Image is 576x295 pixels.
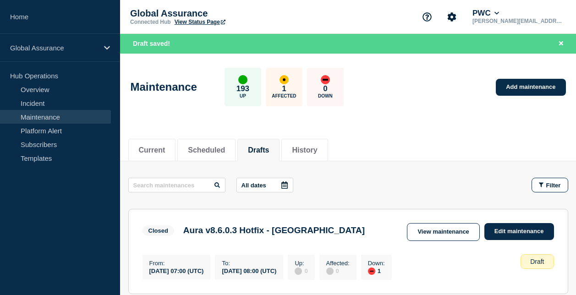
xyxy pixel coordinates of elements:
div: up [238,75,247,84]
button: Filter [532,178,568,192]
div: [DATE] 08:00 (UTC) [222,267,276,274]
p: 0 [323,84,327,93]
div: [DATE] 07:00 (UTC) [149,267,204,274]
div: affected [280,75,289,84]
p: Affected : [326,260,350,267]
div: 0 [295,267,307,275]
a: View Status Page [175,19,225,25]
button: All dates [236,178,293,192]
button: Current [139,146,165,154]
input: Search maintenances [128,178,225,192]
button: History [292,146,317,154]
p: Affected [272,93,296,98]
p: All dates [241,182,266,189]
span: Draft saved! [133,40,170,47]
button: Scheduled [188,146,225,154]
div: 1 [368,267,385,275]
a: Add maintenance [496,79,565,96]
div: 0 [326,267,350,275]
h3: Aura v8.6.0.3 Hotfix - [GEOGRAPHIC_DATA] [183,225,365,235]
div: Draft [521,254,554,269]
button: Support [417,7,437,27]
button: Account settings [442,7,461,27]
p: To : [222,260,276,267]
button: Close banner [555,38,567,49]
span: Filter [546,182,561,189]
p: From : [149,260,204,267]
p: Up : [295,260,307,267]
p: 193 [236,84,249,93]
div: down [368,268,375,275]
p: Up [240,93,246,98]
a: View maintenance [407,223,479,241]
h1: Maintenance [131,81,197,93]
p: Down : [368,260,385,267]
div: disabled [295,268,302,275]
p: 1 [282,84,286,93]
div: down [321,75,330,84]
button: Drafts [248,146,269,154]
a: Edit maintenance [484,223,554,240]
p: [PERSON_NAME][EMAIL_ADDRESS][DOMAIN_NAME] [471,18,566,24]
div: Closed [148,227,168,234]
p: Connected Hub [130,19,171,25]
div: disabled [326,268,334,275]
button: PWC [471,9,501,18]
p: Down [318,93,333,98]
p: Global Assurance [130,8,313,19]
p: Global Assurance [10,44,98,52]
